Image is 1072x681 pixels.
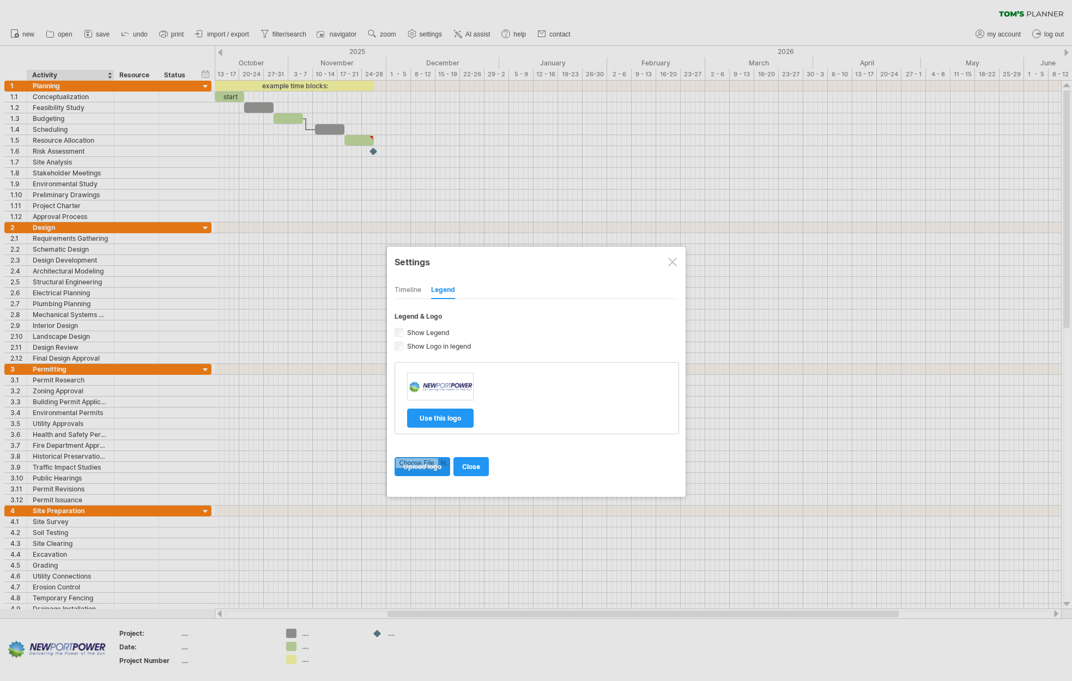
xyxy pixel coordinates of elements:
[420,414,461,422] span: use this logo
[453,457,489,476] a: close
[403,463,441,471] span: upload logo
[431,282,455,299] div: Legend
[395,252,678,271] div: Settings
[407,409,474,428] a: use this logo
[395,312,678,320] div: Legend & Logo
[395,457,450,476] a: upload logo
[462,463,480,471] span: close
[395,282,421,299] div: Timeline
[408,381,473,393] img: cf817d85-9ebc-46e2-9cdb-05bfe2d39594.png
[405,342,471,350] span: Show Logo in legend
[405,329,450,337] span: Show Legend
